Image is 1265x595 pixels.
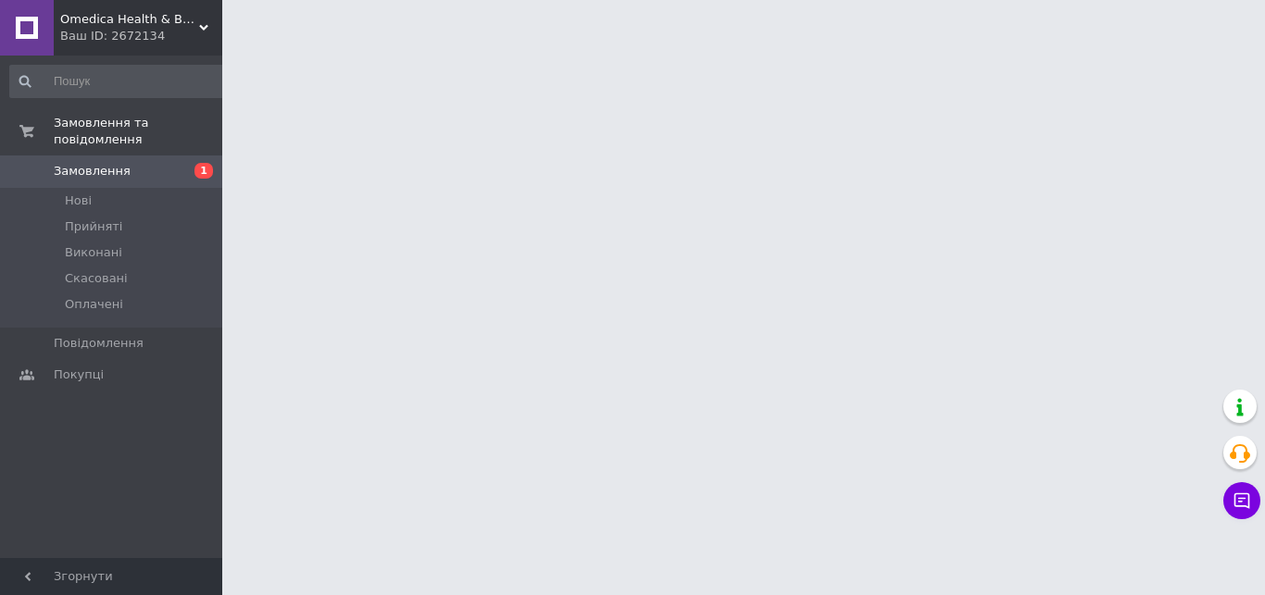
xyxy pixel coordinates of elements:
input: Пошук [9,65,229,98]
span: Повідомлення [54,335,144,352]
span: Прийняті [65,218,122,235]
span: 1 [194,163,213,179]
span: Покупці [54,366,104,383]
div: Ваш ID: 2672134 [60,28,222,44]
span: Замовлення та повідомлення [54,115,222,148]
span: Нові [65,192,92,209]
span: Скасовані [65,270,128,287]
button: Чат з покупцем [1223,482,1260,519]
span: Замовлення [54,163,131,180]
span: Оплачені [65,296,123,313]
span: Виконані [65,244,122,261]
span: Omedica Health & Beauty [60,11,199,28]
